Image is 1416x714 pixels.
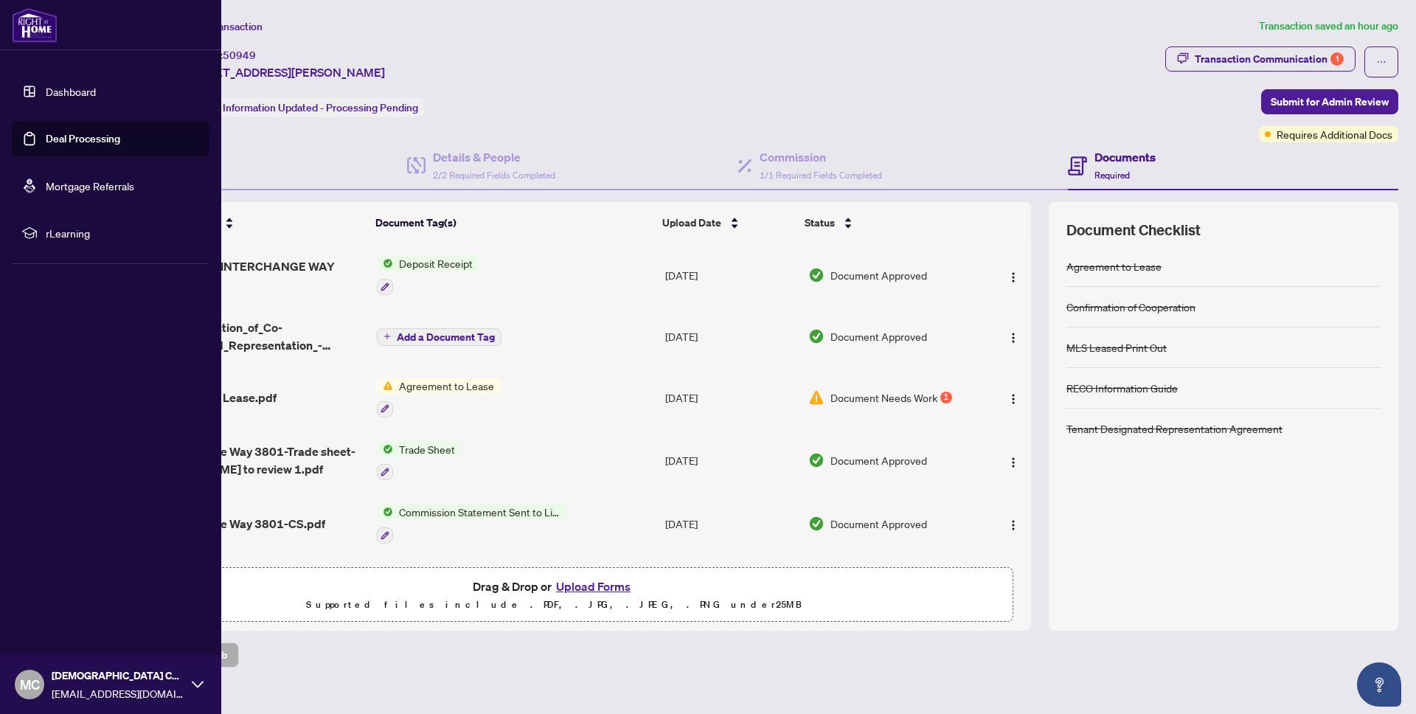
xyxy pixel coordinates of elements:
th: Status [799,202,976,243]
p: Supported files include .PDF, .JPG, .JPEG, .PNG under 25 MB [104,596,1004,614]
span: Information Updated - Processing Pending [223,101,418,114]
button: Logo [1002,263,1025,287]
td: [DATE] [659,429,802,493]
span: plus [383,333,391,340]
span: [DEMOGRAPHIC_DATA] Contractor [52,668,184,684]
img: Logo [1007,457,1019,468]
span: Add a Document Tag [397,332,495,342]
div: Confirmation of Cooperation [1066,299,1195,315]
img: Logo [1007,393,1019,405]
span: Document Needs Work [830,389,937,406]
button: Status IconCommission Statement Sent to Listing Brokerage [377,504,568,544]
button: Logo [1002,386,1025,409]
button: Add a Document Tag [377,327,502,346]
a: Deal Processing [46,132,120,145]
div: 1 [1330,52,1344,66]
span: Required [1094,170,1130,181]
a: Mortgage Referrals [46,179,134,193]
span: [EMAIL_ADDRESS][DOMAIN_NAME] [52,685,184,701]
span: Status [805,215,835,231]
img: Status Icon [377,441,393,457]
span: 28 Interchange Way 3801-Trade sheet-[PERSON_NAME] to review 1.pdf [145,443,364,478]
a: Dashboard [46,85,96,98]
td: [DATE] [659,243,802,307]
div: Status: [183,97,424,117]
button: Submit for Admin Review [1261,89,1398,114]
img: Logo [1007,332,1019,344]
div: Tenant Designated Representation Agreement [1066,420,1283,437]
h4: Commission [760,148,882,166]
h4: Documents [1094,148,1156,166]
span: Document Approved [830,452,927,468]
span: DEPOSIT - 28 INTERCHANGE WAY 3801.pdf [145,257,364,293]
span: Document Approved [830,328,927,344]
td: [DATE] [659,366,802,429]
div: 1 [940,392,952,403]
h4: Details & People [433,148,555,166]
td: [DATE] [659,555,802,614]
div: Agreement to Lease [1066,258,1162,274]
span: 50949 [223,49,256,62]
td: [DATE] [659,492,802,555]
button: Status IconTrade Sheet [377,441,461,481]
button: Status IconAgreement to Lease [377,378,500,417]
span: 28 Interchange Way 3801-CS.pdf [145,515,325,533]
span: Agreement to Lease [393,378,500,394]
img: Logo [1007,519,1019,531]
span: Upload Date [662,215,721,231]
span: Trade Sheet [393,441,461,457]
span: Commission Statement Sent to Listing Brokerage [393,504,568,520]
span: View Transaction [184,20,263,33]
button: Upload Forms [552,577,635,596]
td: [DATE] [659,307,802,366]
span: Drag & Drop orUpload FormsSupported files include .PDF, .JPG, .JPEG, .PNG under25MB [95,568,1013,623]
button: Transaction Communication1 [1165,46,1356,72]
button: Status IconDeposit Receipt [377,255,479,295]
img: Document Status [808,452,825,468]
div: Transaction Communication [1195,47,1344,71]
article: Transaction saved an hour ago [1259,18,1398,35]
img: Document Status [808,389,825,406]
span: Deposit Receipt [393,255,479,271]
button: Logo [1002,512,1025,535]
span: Document Approved [830,267,927,283]
span: rLearning [46,225,199,241]
th: Document Tag(s) [369,202,657,243]
th: Upload Date [656,202,799,243]
img: Status Icon [377,255,393,271]
span: [STREET_ADDRESS][PERSON_NAME] [183,63,385,81]
img: Status Icon [377,504,393,520]
img: Document Status [808,328,825,344]
span: Requires Additional Docs [1277,126,1392,142]
span: MC [20,674,40,695]
span: 2/2 Required Fields Completed [433,170,555,181]
span: Submit for Admin Review [1271,90,1389,114]
button: Logo [1002,448,1025,472]
button: Add a Document Tag [377,328,502,346]
span: 324_Confirmation_of_Co-operation_and_Representation_-_Tenant_Landlord_-_PropTx-OREA__6___1_ 1 1.pdf [145,319,364,354]
div: MLS Leased Print Out [1066,339,1167,356]
span: ellipsis [1376,57,1386,67]
div: RECO Information Guide [1066,380,1178,396]
span: Document Approved [830,516,927,532]
span: Drag & Drop or [473,577,635,596]
img: Status Icon [377,378,393,394]
span: Document Checklist [1066,220,1201,240]
button: Logo [1002,325,1025,348]
img: logo [12,7,58,43]
img: Logo [1007,271,1019,283]
span: 1/1 Required Fields Completed [760,170,882,181]
button: Open asap [1357,662,1401,707]
img: Document Status [808,516,825,532]
th: (13) File Name [139,202,369,243]
img: Document Status [808,267,825,283]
